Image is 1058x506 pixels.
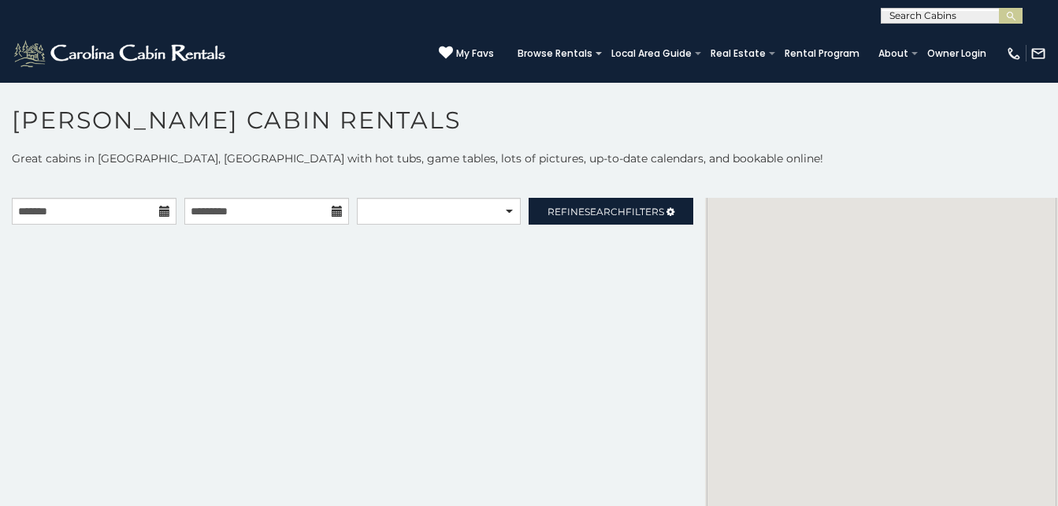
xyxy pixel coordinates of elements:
[1030,46,1046,61] img: mail-regular-white.png
[12,38,230,69] img: White-1-2.png
[603,43,700,65] a: Local Area Guide
[919,43,994,65] a: Owner Login
[777,43,867,65] a: Rental Program
[1006,46,1022,61] img: phone-regular-white.png
[548,206,664,218] span: Refine Filters
[510,43,600,65] a: Browse Rentals
[585,206,626,218] span: Search
[703,43,774,65] a: Real Estate
[456,47,494,61] span: My Favs
[529,198,693,225] a: RefineSearchFilters
[439,46,494,61] a: My Favs
[871,43,916,65] a: About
